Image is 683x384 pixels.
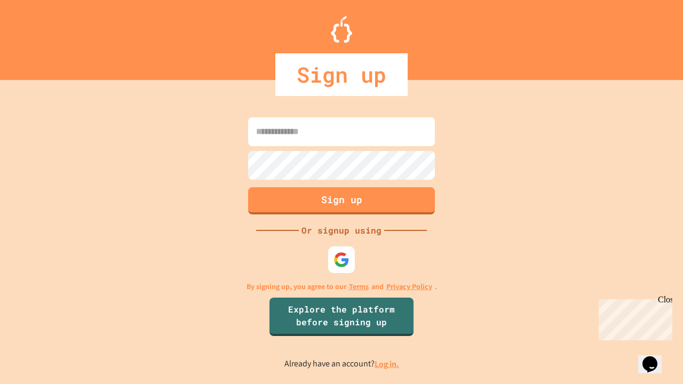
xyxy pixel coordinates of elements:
[247,281,437,292] p: By signing up, you agree to our and .
[248,187,435,214] button: Sign up
[269,298,414,336] a: Explore the platform before signing up
[594,295,672,340] iframe: chat widget
[331,16,352,43] img: Logo.svg
[375,358,399,370] a: Log in.
[333,252,350,268] img: google-icon.svg
[386,281,432,292] a: Privacy Policy
[4,4,74,68] div: Chat with us now!Close
[638,341,672,373] iframe: chat widget
[349,281,369,292] a: Terms
[275,53,408,96] div: Sign up
[299,224,384,237] div: Or signup using
[284,357,399,371] p: Already have an account?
